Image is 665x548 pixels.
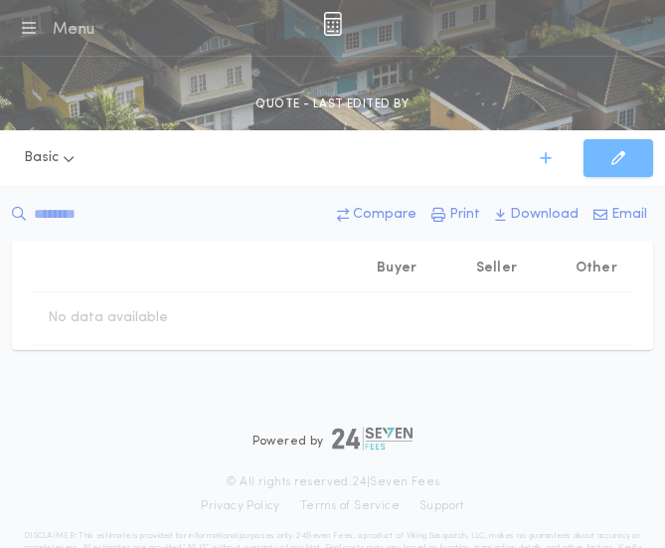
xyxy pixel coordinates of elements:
p: Seller [476,259,518,278]
p: Compare [353,205,416,225]
div: Powered by [252,427,414,451]
p: Print [449,205,480,225]
button: Download [489,197,584,233]
td: No data available [32,292,184,344]
a: Support [419,498,464,514]
a: Privacy Policy [201,498,280,514]
button: Email [587,197,653,233]
p: Buyer [377,259,416,278]
p: Email [611,205,647,225]
p: © All rights reserved. 24|Seven Fees [24,474,641,490]
p: Other [576,259,617,278]
span: Basic [24,148,59,168]
button: Basic [24,126,75,190]
img: logo [332,427,414,451]
button: Print [425,197,486,233]
button: Menu [16,14,94,42]
div: Menu [52,18,94,42]
p: QUOTE - LAST EDITED BY [255,94,409,114]
button: Compare [331,197,422,233]
p: Download [510,205,579,225]
a: Terms of Service [300,498,400,514]
img: img [323,12,342,36]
